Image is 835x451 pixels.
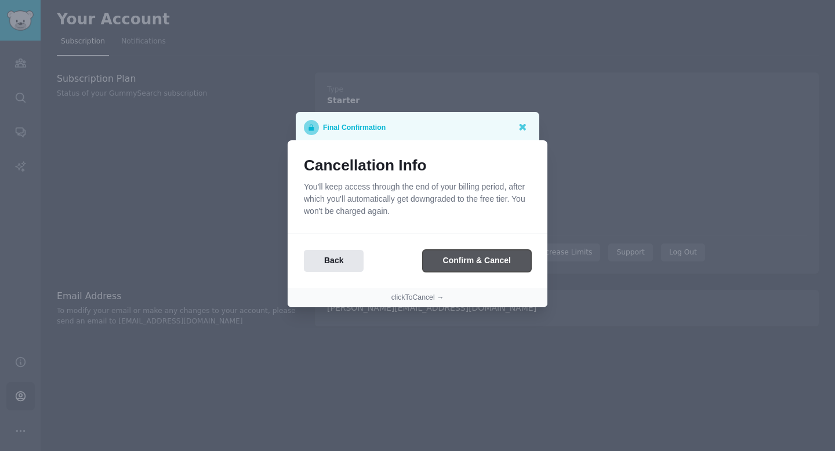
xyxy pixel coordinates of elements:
[391,293,444,303] button: clickToCancel →
[304,181,531,217] p: You'll keep access through the end of your billing period, after which you'll automatically get d...
[304,157,531,175] h1: Cancellation Info
[323,120,386,135] p: Final Confirmation
[423,250,531,272] button: Confirm & Cancel
[304,250,364,272] button: Back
